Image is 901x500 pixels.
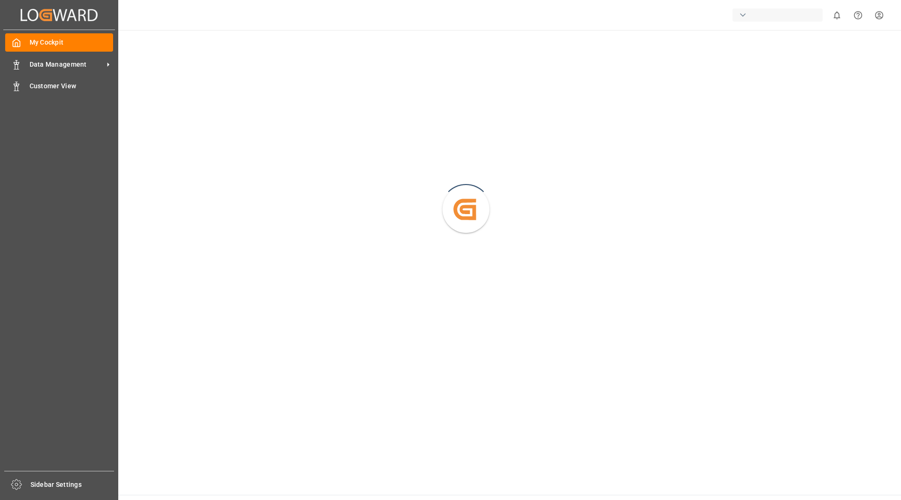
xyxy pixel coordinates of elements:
[5,77,113,95] a: Customer View
[5,33,113,52] a: My Cockpit
[30,60,104,69] span: Data Management
[826,5,848,26] button: show 0 new notifications
[30,81,114,91] span: Customer View
[31,480,115,490] span: Sidebar Settings
[30,38,114,47] span: My Cockpit
[848,5,869,26] button: Help Center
